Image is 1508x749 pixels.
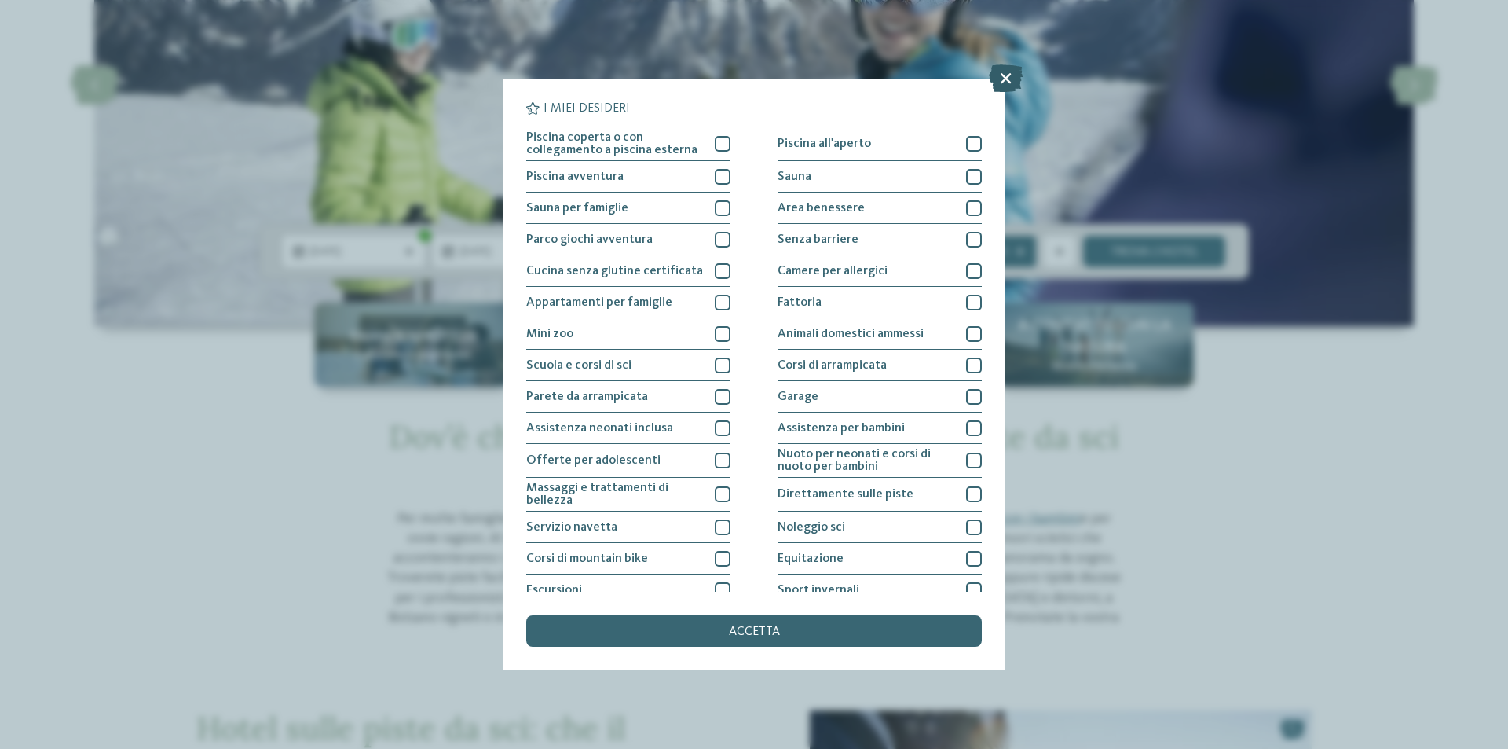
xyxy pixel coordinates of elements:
[729,626,780,638] span: accetta
[526,328,573,340] span: Mini zoo
[778,448,954,473] span: Nuoto per neonati e corsi di nuoto per bambini
[778,328,924,340] span: Animali domestici ammessi
[778,391,818,403] span: Garage
[526,521,617,534] span: Servizio navetta
[526,265,703,277] span: Cucina senza glutine certificata
[778,488,913,501] span: Direttamente sulle piste
[778,233,858,246] span: Senza barriere
[526,171,624,183] span: Piscina avventura
[778,521,845,534] span: Noleggio sci
[526,233,653,246] span: Parco giochi avventura
[778,584,859,597] span: Sport invernali
[526,391,648,403] span: Parete da arrampicata
[526,296,672,309] span: Appartamenti per famiglie
[526,202,628,215] span: Sauna per famiglie
[526,422,673,435] span: Assistenza neonati inclusa
[526,131,703,156] span: Piscina coperta o con collegamento a piscina esterna
[544,102,630,115] span: I miei desideri
[778,359,887,372] span: Corsi di arrampicata
[778,171,811,183] span: Sauna
[526,454,661,467] span: Offerte per adolescenti
[778,138,871,150] span: Piscina all'aperto
[526,553,648,565] span: Corsi di mountain bike
[526,359,631,372] span: Scuola e corsi di sci
[526,584,582,597] span: Escursioni
[778,202,865,215] span: Area benessere
[778,422,905,435] span: Assistenza per bambini
[526,482,703,507] span: Massaggi e trattamenti di bellezza
[778,296,822,309] span: Fattoria
[778,553,844,565] span: Equitazione
[778,265,888,277] span: Camere per allergici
